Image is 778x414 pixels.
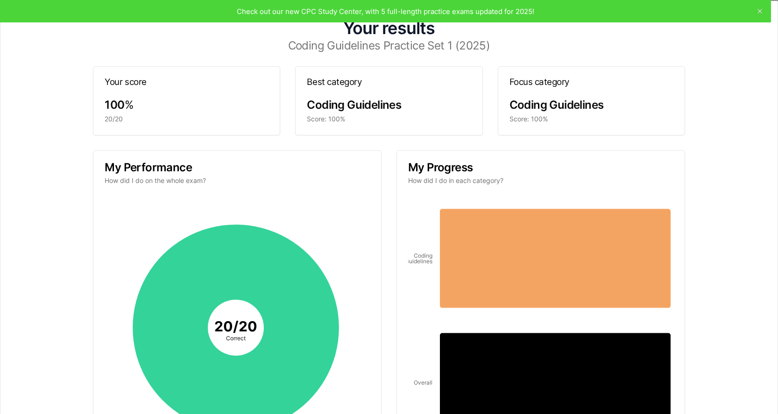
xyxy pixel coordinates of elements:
h3: Best category [307,77,471,86]
tspan: Overall [414,379,432,386]
span: Coding Guidelines [307,98,401,112]
span: 100 [105,98,124,112]
h3: My Progress [408,162,673,173]
tspan: Correct [226,335,246,342]
h3: Your score [105,77,269,86]
h3: My Performance [105,162,370,173]
p: How did I do on the whole exam? [105,176,370,185]
div: Score: 100% [509,114,673,124]
h3: Focus category [509,77,673,86]
tspan: 20 / 20 [214,318,257,335]
div: Score: 100% [307,114,471,124]
div: 20/20 [105,114,269,124]
tspan: Coding [414,252,432,259]
h3: Coding Guidelines Practice Set 1 (2025) [19,40,759,51]
p: How did I do in each category? [408,176,673,185]
h1: Your results [19,19,759,36]
tspan: Guidelines [405,258,432,265]
span: % [125,98,134,112]
span: Coding Guidelines [509,98,604,112]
